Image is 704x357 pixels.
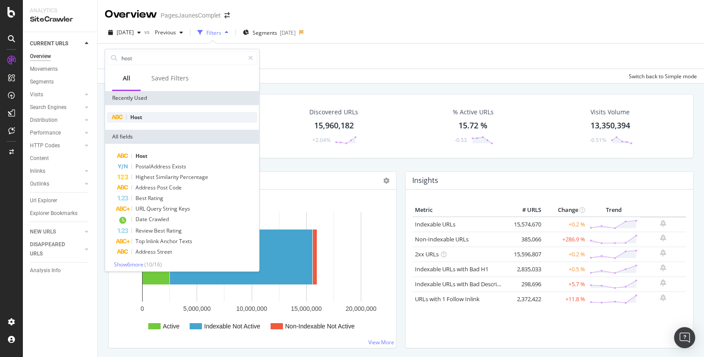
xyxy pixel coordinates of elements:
[30,240,82,259] a: DISAPPEARED URLS
[224,12,230,18] div: arrow-right-arrow-left
[105,130,259,144] div: All fields
[116,204,389,341] div: A chart.
[312,136,330,144] div: +2.04%
[543,232,587,247] td: +286.9 %
[30,141,82,150] a: HTTP Codes
[160,237,179,245] span: Anchor
[179,237,192,245] span: Texts
[30,90,82,99] a: Visits
[30,103,66,112] div: Search Engines
[368,339,394,346] a: View More
[30,179,49,189] div: Outlinks
[30,90,43,99] div: Visits
[146,237,160,245] span: Inlink
[314,120,354,131] div: 15,960,182
[660,234,666,241] div: bell-plus
[204,323,260,330] text: Indexable Not Active
[136,184,157,191] span: Address
[30,209,77,218] div: Explorer Bookmarks
[30,77,54,87] div: Segments
[291,305,322,312] text: 15,000,000
[172,163,186,170] span: Exists
[154,227,166,234] span: Best
[30,179,82,189] a: Outlinks
[660,264,666,271] div: bell-plus
[30,77,91,87] a: Segments
[144,28,151,36] span: vs
[253,29,277,36] span: Segments
[30,39,82,48] a: CURRENT URLS
[179,205,190,212] span: Keys
[415,235,469,243] a: Non-Indexable URLs
[415,280,511,288] a: Indexable URLs with Bad Description
[141,305,144,312] text: 0
[183,305,211,312] text: 5,000,000
[30,154,49,163] div: Content
[30,116,58,125] div: Distribution
[30,209,91,218] a: Explorer Bookmarks
[383,178,389,184] i: Options
[415,295,480,303] a: URLs with 1 Follow Inlink
[660,279,666,286] div: bell-plus
[163,205,179,212] span: String
[590,108,630,117] div: Visits Volume
[163,323,180,330] text: Active
[30,167,82,176] a: Inlinks
[169,184,182,191] span: Code
[180,173,208,181] span: Percentage
[543,277,587,291] td: +5.7 %
[114,261,143,268] span: Show 6 more
[285,323,355,330] text: Non-Indexable Not Active
[508,247,543,262] td: 15,596,807
[309,108,358,117] div: Discovered URLs
[30,52,51,61] div: Overview
[660,220,666,227] div: bell-plus
[136,205,147,212] span: URL
[166,227,182,234] span: Rating
[105,7,157,22] div: Overview
[30,65,91,74] a: Movements
[412,175,438,186] h4: Insights
[123,74,130,83] div: All
[157,248,172,255] span: Street
[30,103,82,112] a: Search Engines
[136,237,146,245] span: Top
[413,204,508,217] th: Metric
[144,261,162,268] span: ( 10 / 16 )
[508,217,543,232] td: 15,574,670
[508,204,543,217] th: # URLS
[30,141,60,150] div: HTTP Codes
[194,25,232,40] button: Filters
[105,91,259,105] div: Recently Used
[30,266,61,275] div: Analysis Info
[161,11,221,20] div: PagesJaunesComplet
[543,262,587,277] td: +0.5 %
[136,173,156,181] span: Highest
[415,265,488,273] a: Indexable URLs with Bad H1
[147,205,163,212] span: Query
[136,227,154,234] span: Review
[587,204,640,217] th: Trend
[136,248,157,255] span: Address
[30,227,56,237] div: NEW URLS
[590,136,606,144] div: -0.51%
[30,196,57,205] div: Url Explorer
[157,184,169,191] span: Post
[543,204,587,217] th: Change
[415,220,455,228] a: Indexable URLs
[280,29,296,36] div: [DATE]
[543,291,587,306] td: +11.8 %
[156,173,180,181] span: Similarity
[30,154,91,163] a: Content
[508,232,543,247] td: 385,066
[660,294,666,301] div: bell-plus
[30,15,90,25] div: SiteCrawler
[543,217,587,232] td: +0.2 %
[674,327,695,348] div: Open Intercom Messenger
[543,247,587,262] td: +0.2 %
[30,7,90,15] div: Analytics
[30,167,45,176] div: Inlinks
[136,194,148,202] span: Best
[30,39,68,48] div: CURRENT URLS
[30,196,91,205] a: Url Explorer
